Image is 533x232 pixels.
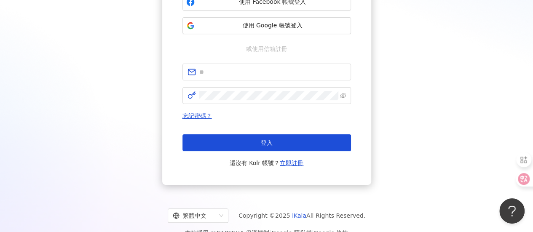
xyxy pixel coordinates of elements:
[182,112,212,119] a: 忘記密碼？
[182,17,351,34] button: 使用 Google 帳號登入
[240,44,293,53] span: 或使用信箱註冊
[261,139,273,146] span: 登入
[292,212,306,219] a: iKala
[340,93,346,99] span: eye-invisible
[173,209,216,222] div: 繁體中文
[230,158,304,168] span: 還沒有 Kolr 帳號？
[198,21,347,30] span: 使用 Google 帳號登入
[499,198,525,224] iframe: Help Scout Beacon - Open
[238,211,365,221] span: Copyright © 2025 All Rights Reserved.
[280,160,303,166] a: 立即註冊
[182,134,351,151] button: 登入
